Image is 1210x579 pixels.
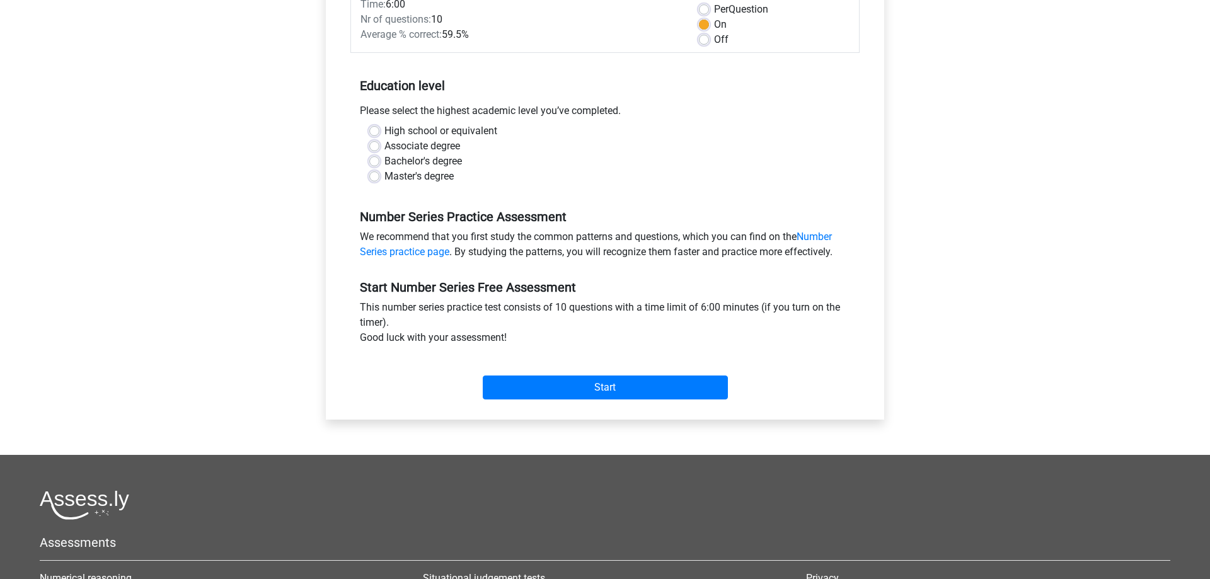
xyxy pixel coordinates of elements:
div: 59.5% [351,27,689,42]
h5: Start Number Series Free Assessment [360,280,850,295]
label: Associate degree [384,139,460,154]
label: Question [714,2,768,17]
div: Please select the highest academic level you’ve completed. [350,103,860,123]
img: Assessly logo [40,490,129,520]
div: We recommend that you first study the common patterns and questions, which you can find on the . ... [350,229,860,265]
div: 10 [351,12,689,27]
label: High school or equivalent [384,123,497,139]
span: Per [714,3,729,15]
h5: Number Series Practice Assessment [360,209,850,224]
label: On [714,17,727,32]
div: This number series practice test consists of 10 questions with a time limit of 6:00 minutes (if y... [350,300,860,350]
span: Average % correct: [360,28,442,40]
h5: Education level [360,73,850,98]
label: Bachelor's degree [384,154,462,169]
label: Off [714,32,729,47]
span: Nr of questions: [360,13,431,25]
label: Master's degree [384,169,454,184]
input: Start [483,375,728,399]
h5: Assessments [40,535,1170,550]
